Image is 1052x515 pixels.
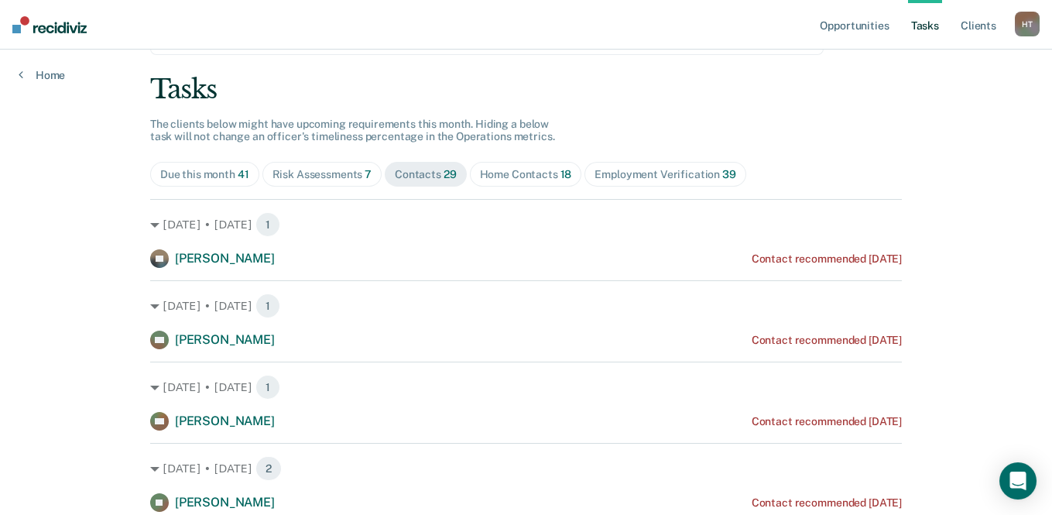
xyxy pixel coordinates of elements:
span: 1 [255,212,280,237]
span: 7 [365,168,372,180]
div: Tasks [150,74,902,105]
span: 29 [444,168,457,180]
span: 39 [722,168,736,180]
div: Contact recommended [DATE] [752,252,902,266]
span: 1 [255,294,280,318]
div: [DATE] • [DATE] 1 [150,212,902,237]
span: 18 [560,168,572,180]
div: Due this month [160,168,249,181]
span: The clients below might have upcoming requirements this month. Hiding a below task will not chang... [150,118,555,143]
div: Contact recommended [DATE] [752,415,902,428]
div: Contact recommended [DATE] [752,496,902,510]
span: 2 [255,456,282,481]
div: Home Contacts [480,168,572,181]
span: 41 [238,168,249,180]
div: [DATE] • [DATE] 1 [150,294,902,318]
div: [DATE] • [DATE] 1 [150,375,902,400]
div: [DATE] • [DATE] 2 [150,456,902,481]
span: [PERSON_NAME] [175,495,275,510]
span: [PERSON_NAME] [175,251,275,266]
img: Recidiviz [12,16,87,33]
div: H T [1015,12,1040,36]
div: Contacts [395,168,457,181]
div: Open Intercom Messenger [999,462,1037,500]
div: Contact recommended [DATE] [752,334,902,347]
div: Risk Assessments [272,168,372,181]
button: HT [1015,12,1040,36]
span: [PERSON_NAME] [175,332,275,347]
span: 1 [255,375,280,400]
div: Employment Verification [595,168,735,181]
a: Home [19,68,65,82]
span: [PERSON_NAME] [175,414,275,428]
